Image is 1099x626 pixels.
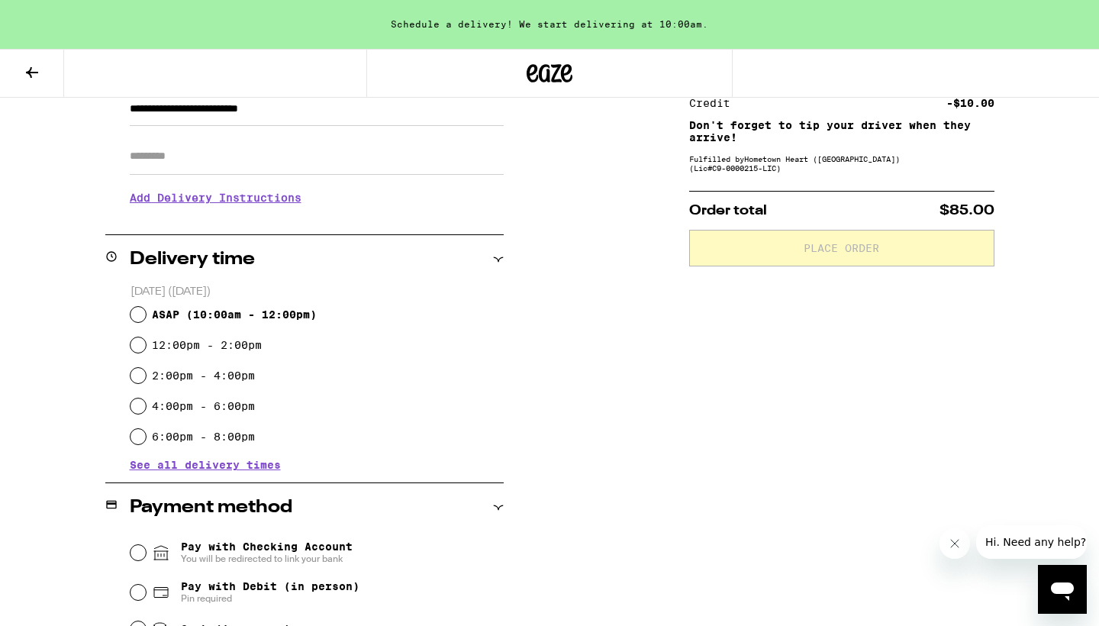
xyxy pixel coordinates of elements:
div: Fulfilled by Hometown Heart ([GEOGRAPHIC_DATA]) (Lic# C9-0000215-LIC ) [689,154,994,173]
button: Place Order [689,230,994,266]
p: [DATE] ([DATE]) [131,285,504,299]
label: 2:00pm - 4:00pm [152,369,255,382]
p: We'll contact you at [PHONE_NUMBER] when we arrive [130,215,504,227]
div: Credit [689,98,741,108]
label: 6:00pm - 8:00pm [152,431,255,443]
h3: Add Delivery Instructions [130,180,504,215]
label: 12:00pm - 2:00pm [152,339,262,351]
iframe: Button to launch messaging window [1038,565,1087,614]
span: Place Order [804,243,879,253]
label: 4:00pm - 6:00pm [152,400,255,412]
span: Pin required [181,592,359,605]
button: See all delivery times [130,460,281,470]
h2: Payment method [130,499,292,517]
span: Pay with Debit (in person) [181,580,359,592]
span: $85.00 [939,204,994,218]
iframe: Message from company [976,525,1087,559]
span: Order total [689,204,767,218]
span: You will be redirected to link your bank [181,553,353,565]
span: Pay with Checking Account [181,540,353,565]
h2: Delivery time [130,250,255,269]
iframe: Close message [939,528,970,559]
p: Don't forget to tip your driver when they arrive! [689,119,994,144]
div: -$10.00 [946,98,994,108]
span: ASAP ( 10:00am - 12:00pm ) [152,308,317,321]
